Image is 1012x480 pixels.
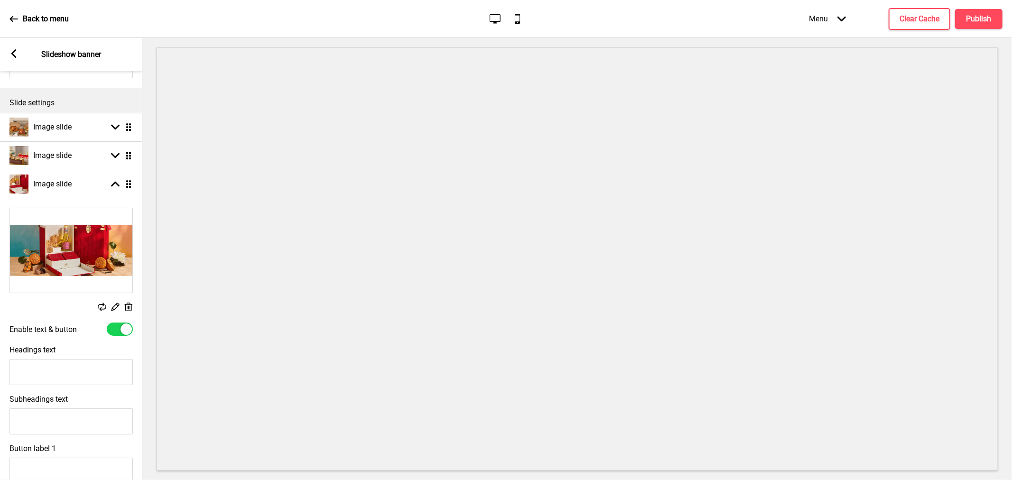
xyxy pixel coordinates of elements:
[9,325,77,334] label: Enable text & button
[889,8,950,30] button: Clear Cache
[33,179,72,189] h4: Image slide
[9,395,68,404] label: Subheadings text
[10,208,132,293] img: Image
[9,345,56,354] label: Headings text
[23,14,69,24] p: Back to menu
[33,150,72,161] h4: Image slide
[9,444,56,453] label: Button label 1
[799,5,855,33] div: Menu
[33,122,72,132] h4: Image slide
[900,14,939,24] h4: Clear Cache
[955,9,1003,29] button: Publish
[9,6,69,32] a: Back to menu
[966,14,992,24] h4: Publish
[41,49,101,60] p: Slideshow banner
[9,98,133,108] p: Slide settings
